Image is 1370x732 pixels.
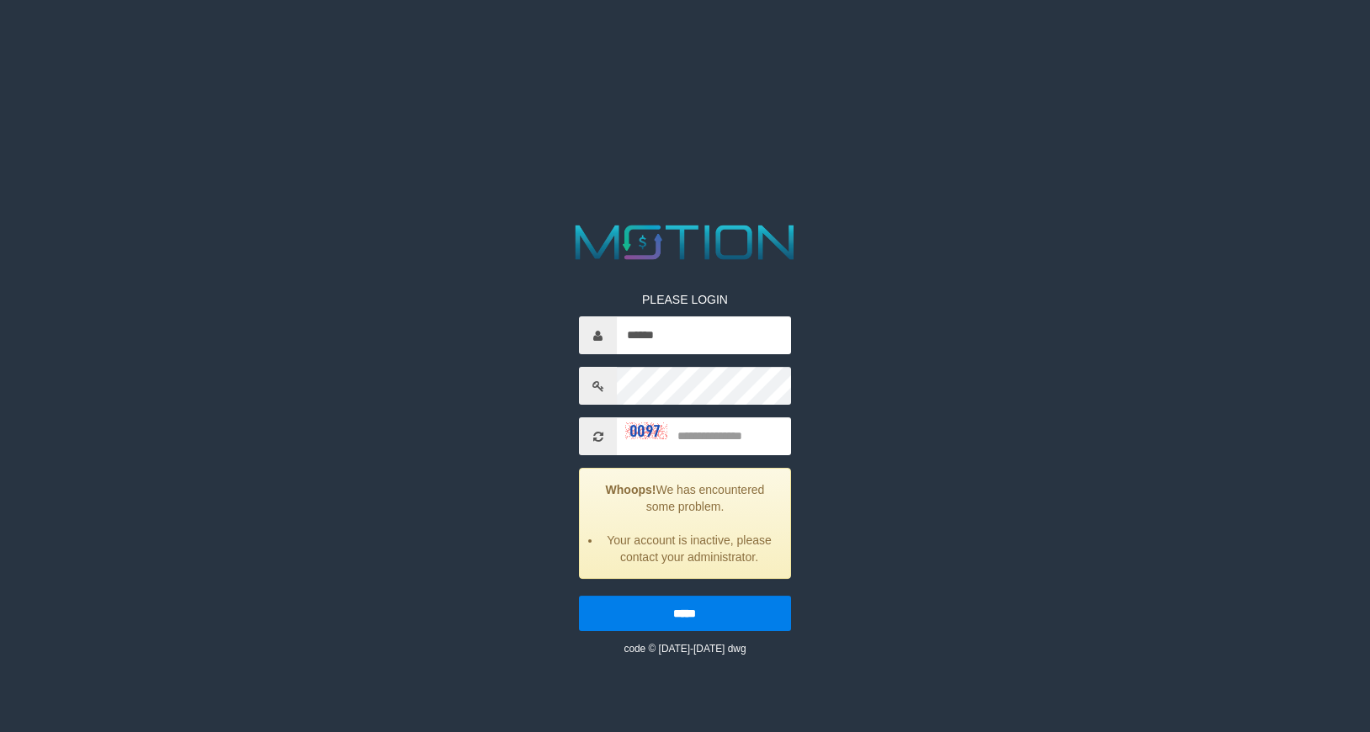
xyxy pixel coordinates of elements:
[579,291,790,308] p: PLEASE LOGIN
[566,219,805,266] img: MOTION_logo.png
[601,532,777,565] li: Your account is inactive, please contact your administrator.
[579,468,790,579] div: We has encountered some problem.
[625,423,667,440] img: captcha
[606,483,656,496] strong: Whoops!
[624,643,746,655] small: code © [DATE]-[DATE] dwg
